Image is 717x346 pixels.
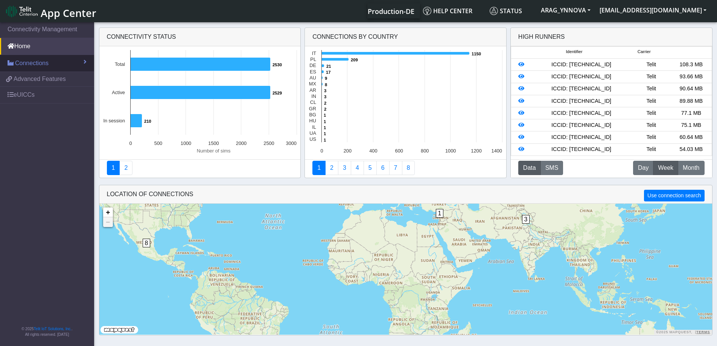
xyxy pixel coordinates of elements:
button: Use connection search [644,190,704,201]
text: 3 [324,95,326,99]
text: 1000 [445,148,456,154]
div: Telit [631,73,671,81]
a: Help center [420,3,487,18]
text: UA [309,130,316,136]
text: ES [310,69,316,75]
button: Data [518,161,541,175]
text: AR [309,87,316,93]
text: BG [309,112,317,117]
text: 3000 [286,140,296,146]
div: 89.88 MB [671,97,711,105]
a: Usage per Country [338,161,351,175]
div: 54.03 MB [671,145,711,154]
nav: Summary paging [312,161,499,175]
text: 1400 [492,148,502,154]
text: 1 [324,131,326,136]
text: 17 [326,70,330,75]
span: Help center [423,7,472,15]
text: 210 [144,119,151,123]
button: Day [633,161,653,175]
text: 1150 [472,52,481,56]
div: Telit [631,133,671,142]
div: Telit [631,61,671,69]
span: App Center [41,6,96,20]
span: Production-DE [368,7,414,16]
text: Total [114,61,125,67]
text: PL [311,56,317,62]
button: Month [678,161,704,175]
a: Zoom out [103,217,113,227]
a: Connectivity status [107,161,120,175]
a: 14 Days Trend [376,161,390,175]
button: SMS [540,161,563,175]
text: 800 [421,148,429,154]
div: 60.64 MB [671,133,711,142]
div: Connectivity status [99,28,301,46]
text: 9 [325,76,327,81]
text: In session [103,118,125,123]
span: Week [658,163,673,172]
nav: Summary paging [107,161,293,175]
text: 2 [324,107,326,111]
text: Number of sims [196,148,230,154]
div: 108.3 MB [671,61,711,69]
div: 90.64 MB [671,85,711,93]
text: 1 [324,113,326,117]
span: Identifier [566,49,582,55]
div: ICCID: [TECHNICAL_ID] [531,85,631,93]
div: 75.1 MB [671,121,711,130]
text: 1 [324,138,326,142]
text: MX [309,81,317,87]
a: Your current platform instance [367,3,414,18]
div: Telit [631,121,671,130]
text: 0 [321,148,323,154]
button: [EMAIL_ADDRESS][DOMAIN_NAME] [595,3,711,17]
div: ©2025 MapQuest, | [654,330,712,335]
a: Terms [696,330,710,334]
div: High Runners [518,32,565,41]
text: 200 [344,148,352,154]
a: Not Connected for 30 days [402,161,415,175]
span: 1 [436,209,444,218]
a: Telit IoT Solutions, Inc. [34,327,72,331]
img: knowledge.svg [423,7,431,15]
a: Status [487,3,536,18]
text: 1 [324,119,326,124]
text: 8 [325,82,327,87]
span: Month [683,163,699,172]
div: ICCID: [TECHNICAL_ID] [531,145,631,154]
button: Week [653,161,678,175]
text: 500 [154,140,162,146]
text: IL [312,124,316,130]
a: Connections By Carrier [351,161,364,175]
div: Telit [631,97,671,105]
a: Zoom in [103,207,113,217]
a: App Center [6,3,95,19]
div: LOCATION OF CONNECTIONS [99,185,712,204]
div: Connections By Country [305,28,506,46]
text: 2529 [272,91,282,95]
text: 2000 [236,140,246,146]
img: logo-telit-cinterion-gw-new.png [6,5,38,17]
text: DE [309,62,316,68]
text: 209 [351,58,358,62]
img: status.svg [490,7,498,15]
div: ICCID: [TECHNICAL_ID] [531,61,631,69]
div: 1 [436,209,443,232]
text: HU [309,118,316,123]
div: ICCID: [TECHNICAL_ID] [531,133,631,142]
text: 400 [369,148,377,154]
span: Status [490,7,522,15]
div: 93.66 MB [671,73,711,81]
div: ICCID: [TECHNICAL_ID] [531,73,631,81]
div: ICCID: [TECHNICAL_ID] [531,97,631,105]
text: IT [312,50,317,56]
text: 3 [324,88,326,93]
text: 1000 [180,140,191,146]
a: Deployment status [119,161,132,175]
text: IN [311,93,316,99]
div: Telit [631,109,671,117]
span: Carrier [638,49,651,55]
text: 1200 [471,148,482,154]
text: Active [112,90,125,95]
